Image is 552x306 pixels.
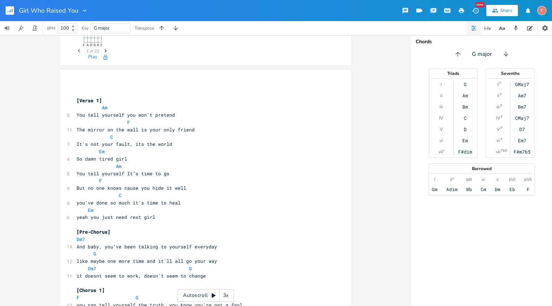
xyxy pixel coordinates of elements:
span: Dm7 [88,265,96,272]
div: vi [496,138,500,143]
span: F [127,119,130,125]
div: F [526,187,529,192]
span: [Pre-Chorus] [77,229,110,235]
span: G [136,294,138,301]
div: 3x [220,289,232,302]
div: Em [462,138,468,143]
div: Gm [432,187,437,192]
div: v [496,177,499,182]
button: New [468,4,482,17]
span: Em [88,207,93,213]
div: IV [439,115,443,121]
span: 1 of 22 [86,49,99,53]
span: yeah you just need rest girl [77,214,155,220]
div: Adim [446,187,457,192]
text: B [97,43,99,47]
div: Chords [416,39,548,44]
div: GMaj7 [515,82,529,87]
div: bVII [524,177,532,182]
sup: 7 [500,92,502,97]
div: I [441,82,442,87]
sup: 7 [500,125,502,131]
sup: 7 [500,114,502,120]
span: Dm7 [77,236,85,242]
span: [Chorus 1] [77,287,105,293]
span: Em [99,148,105,155]
div: Am [462,93,468,98]
span: G major [94,25,110,31]
div: Bm [462,104,468,110]
div: Borrowed [429,167,534,171]
div: vii [496,149,500,155]
div: ii [497,93,499,98]
span: But no one knows cause you hide it well [77,185,186,191]
div: F#m7b5 [514,149,531,155]
button: Play [88,54,97,60]
div: Bb [466,187,472,192]
div: iv [482,177,485,182]
sup: 7 [499,80,501,86]
text: E [83,43,85,47]
div: G [464,82,467,87]
div: Eb [509,187,515,192]
span: C [110,134,113,140]
div: ii [440,93,442,98]
span: F [77,294,79,301]
button: Share [486,5,518,16]
text: E [100,43,102,47]
div: Triads [429,71,477,76]
div: Cm [480,187,486,192]
span: it doesnt seem to work, doesn't seem to change [77,273,206,279]
div: Key [82,26,89,30]
span: Am [102,104,108,111]
div: Bm7 [518,104,526,110]
text: A [86,43,89,47]
span: So damn tired girl [77,156,127,162]
div: Transpose [135,26,154,30]
div: Share [500,7,512,14]
sup: 7 [500,103,502,109]
div: CMaj7 [515,115,529,121]
sup: 7b5 [501,148,507,154]
div: BPM [47,26,55,30]
div: IV [496,115,500,121]
span: The mirror on the wall is your only friend [77,126,195,133]
div: fuzzyip [537,6,546,15]
span: G [189,265,192,272]
div: I [498,82,499,87]
div: D7 [519,126,525,132]
div: F#dim [458,149,472,155]
div: Am7 [518,93,526,98]
span: G [93,250,96,257]
div: D [464,126,467,132]
span: You tell yourself It’s time to go [77,170,169,177]
div: i [434,177,435,182]
div: Sevenths [486,71,534,76]
span: And baby, you’ve been talking to yourself everyday [77,243,217,250]
span: It's not your fault, its the world [77,141,172,147]
span: G major [472,50,492,58]
span: [Verse 1] [77,97,102,104]
sup: 7 [500,137,502,142]
div: ii° [450,177,454,182]
div: V [440,126,443,132]
text: G [93,43,96,47]
span: F [99,177,102,184]
div: vi [440,138,443,143]
span: C [119,192,122,198]
div: V [497,126,500,132]
div: C [464,115,467,121]
text: D [90,43,92,47]
span: you've done so much it's time to heal [77,200,181,206]
div: iii [496,104,500,110]
div: bIII [466,177,472,182]
span: Girl Who Raised You [19,7,78,14]
div: Em7 [518,138,526,143]
button: F [537,2,546,19]
span: Am [116,163,122,169]
div: bVI [509,177,515,182]
div: Autoscroll [177,289,234,302]
div: iii [440,104,443,110]
div: New [475,2,485,7]
div: vii° [439,149,444,155]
